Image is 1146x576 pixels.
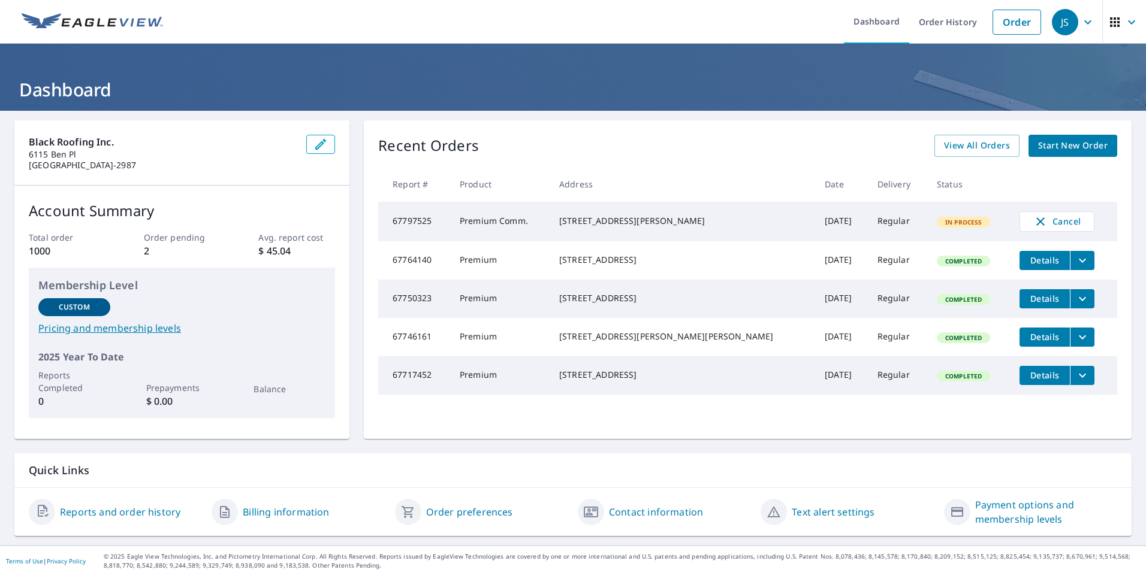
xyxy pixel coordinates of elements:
a: Text alert settings [792,505,874,519]
td: [DATE] [815,356,868,395]
button: filesDropdownBtn-67764140 [1070,251,1094,270]
a: Contact information [609,505,703,519]
td: [DATE] [815,202,868,241]
button: filesDropdownBtn-67746161 [1070,328,1094,347]
a: Order [993,10,1041,35]
th: Delivery [868,166,927,202]
td: Premium Comm. [450,202,550,241]
p: Black Roofing Inc. [29,135,297,149]
button: detailsBtn-67717452 [1020,366,1070,385]
p: [GEOGRAPHIC_DATA]-2987 [29,160,297,171]
a: View All Orders [934,135,1020,157]
span: View All Orders [944,138,1010,153]
a: Order preferences [426,505,513,519]
p: 2025 Year To Date [38,350,325,364]
td: 67746161 [378,318,450,356]
th: Report # [378,166,450,202]
td: Regular [868,356,927,395]
a: Privacy Policy [47,557,86,565]
div: JS [1052,9,1078,35]
div: [STREET_ADDRESS][PERSON_NAME][PERSON_NAME] [559,331,806,342]
td: 67764140 [378,241,450,280]
td: [DATE] [815,241,868,280]
th: Status [927,166,1010,202]
th: Product [450,166,550,202]
p: 6115 Ben Pl [29,149,297,160]
p: 0 [38,394,110,408]
p: Custom [59,302,90,313]
p: $ 0.00 [146,394,218,408]
a: Pricing and membership levels [38,321,325,335]
button: filesDropdownBtn-67750323 [1070,289,1094,308]
td: 67750323 [378,280,450,318]
h1: Dashboard [14,77,1132,102]
p: 2 [144,244,221,258]
td: Regular [868,280,927,318]
td: Premium [450,241,550,280]
td: [DATE] [815,280,868,318]
td: Premium [450,280,550,318]
span: Details [1027,331,1063,342]
span: Details [1027,369,1063,381]
p: Reports Completed [38,369,110,394]
span: Cancel [1032,214,1082,229]
p: | [6,557,86,565]
a: Billing information [243,505,329,519]
p: Account Summary [29,200,335,222]
span: Details [1027,293,1063,304]
span: Completed [938,372,989,380]
div: [STREET_ADDRESS] [559,292,806,304]
td: 67797525 [378,202,450,241]
td: [DATE] [815,318,868,356]
div: [STREET_ADDRESS] [559,254,806,266]
td: Premium [450,318,550,356]
td: Regular [868,318,927,356]
div: [STREET_ADDRESS] [559,369,806,381]
p: Balance [254,383,325,395]
a: Terms of Use [6,557,43,565]
div: [STREET_ADDRESS][PERSON_NAME] [559,215,806,227]
td: Premium [450,356,550,395]
p: Order pending [144,231,221,244]
span: In Process [938,218,990,226]
p: Prepayments [146,381,218,394]
a: Reports and order history [60,505,180,519]
td: Regular [868,241,927,280]
p: Avg. report cost [258,231,335,244]
img: EV Logo [22,13,163,31]
span: Details [1027,254,1063,266]
button: detailsBtn-67764140 [1020,251,1070,270]
p: Quick Links [29,463,1117,478]
th: Date [815,166,868,202]
span: Completed [938,257,989,265]
button: detailsBtn-67746161 [1020,328,1070,347]
p: 1000 [29,244,105,258]
td: Regular [868,202,927,241]
p: Membership Level [38,277,325,293]
span: Completed [938,334,989,342]
th: Address [550,166,815,202]
button: filesDropdownBtn-67717452 [1070,366,1094,385]
a: Start New Order [1029,135,1117,157]
p: Total order [29,231,105,244]
a: Payment options and membership levels [975,498,1117,526]
p: © 2025 Eagle View Technologies, Inc. and Pictometry International Corp. All Rights Reserved. Repo... [104,552,1140,570]
button: detailsBtn-67750323 [1020,289,1070,308]
span: Completed [938,295,989,304]
td: 67717452 [378,356,450,395]
span: Start New Order [1038,138,1108,153]
p: Recent Orders [378,135,479,157]
button: Cancel [1020,211,1094,232]
p: $ 45.04 [258,244,335,258]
